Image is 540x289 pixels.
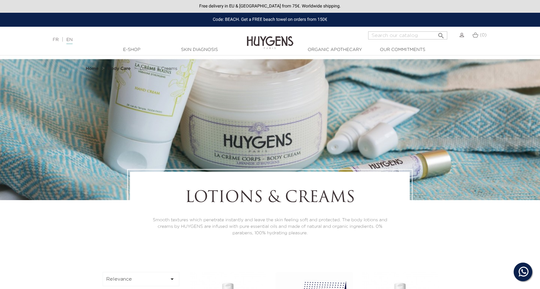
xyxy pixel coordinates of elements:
[437,30,445,38] i: 
[53,38,59,42] a: FR
[480,33,487,37] span: (0)
[304,47,366,53] a: Organic Apothecary
[168,47,230,53] a: Skin Diagnosis
[372,47,434,53] a: Our commitments
[147,217,393,236] p: Smooth textures which penetrate instantly and leave the skin feeling soft and protected. The body...
[368,31,447,39] input: Search
[66,38,73,44] a: EN
[168,275,176,283] i: 
[50,36,220,44] div: |
[108,66,132,71] a: Body Care
[103,272,180,286] button: Relevance
[435,30,447,38] button: 
[86,67,99,71] strong: Home
[101,47,163,53] a: E-Shop
[140,66,177,71] a: Lotions & Creams
[247,26,293,50] img: Huygens
[108,67,131,71] strong: Body Care
[147,189,393,208] h1: Lotions & Creams
[86,66,100,71] a: Home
